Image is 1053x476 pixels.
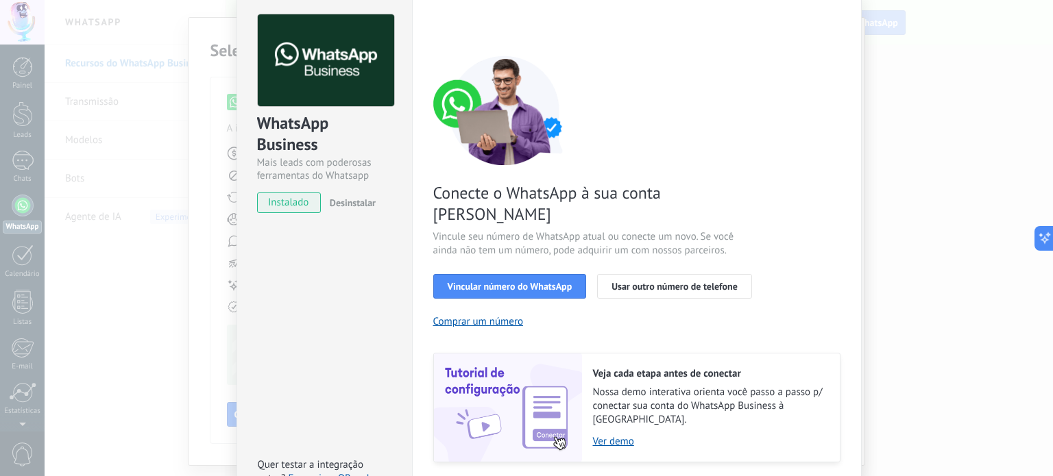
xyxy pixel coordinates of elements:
a: Ver demo [593,435,826,448]
h2: Veja cada etapa antes de conectar [593,367,826,380]
div: Mais leads com poderosas ferramentas do Whatsapp [257,156,392,182]
span: Desinstalar [330,197,376,209]
span: Vincule seu número de WhatsApp atual ou conecte um novo. Se você ainda não tem um número, pode ad... [433,230,760,258]
span: instalado [258,192,320,213]
span: Nossa demo interativa orienta você passo a passo p/ conectar sua conta do WhatsApp Business à [GE... [593,386,826,427]
span: Usar outro número de telefone [612,281,738,291]
span: Vincular número do WhatsApp [448,281,572,291]
button: Usar outro número de telefone [597,274,752,299]
img: connect number [433,55,577,165]
button: Desinstalar [324,192,376,213]
button: Comprar um número [433,315,524,328]
div: WhatsApp Business [257,112,392,156]
span: Conecte o WhatsApp à sua conta [PERSON_NAME] [433,182,760,225]
img: logo_main.png [258,14,394,107]
button: Vincular número do WhatsApp [433,274,587,299]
